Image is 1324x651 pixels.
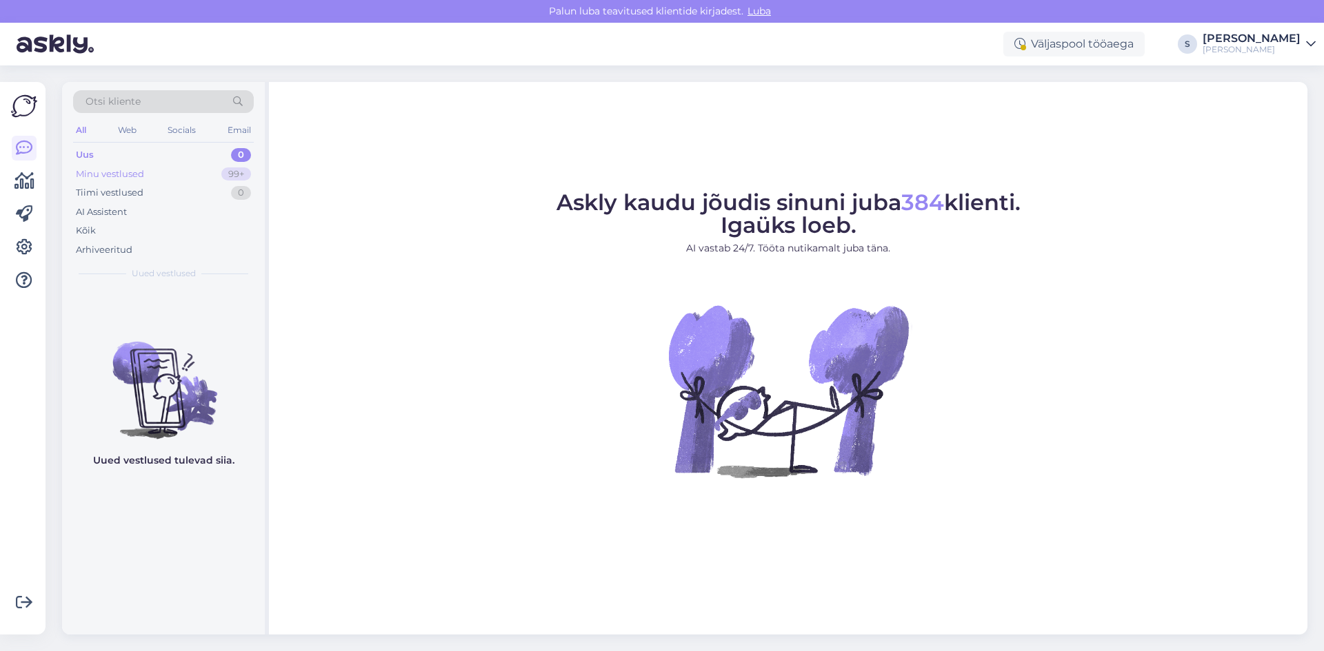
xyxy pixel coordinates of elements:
[1203,33,1301,44] div: [PERSON_NAME]
[76,167,144,181] div: Minu vestlused
[115,121,139,139] div: Web
[62,317,265,441] img: No chats
[132,267,196,280] span: Uued vestlused
[93,453,234,468] p: Uued vestlused tulevad siia.
[76,148,94,162] div: Uus
[1003,32,1145,56] div: Väljaspool tööaega
[76,186,143,200] div: Tiimi vestlused
[556,241,1021,256] p: AI vastab 24/7. Tööta nutikamalt juba täna.
[743,5,775,17] span: Luba
[76,243,132,257] div: Arhiveeritud
[76,205,127,219] div: AI Assistent
[664,267,912,515] img: No Chat active
[901,189,944,216] span: 384
[1203,44,1301,55] div: [PERSON_NAME]
[1203,33,1316,55] a: [PERSON_NAME][PERSON_NAME]
[86,94,141,109] span: Otsi kliente
[76,224,96,238] div: Kõik
[221,167,251,181] div: 99+
[231,148,251,162] div: 0
[11,93,37,119] img: Askly Logo
[73,121,89,139] div: All
[556,189,1021,238] span: Askly kaudu jõudis sinuni juba klienti. Igaüks loeb.
[1178,34,1197,54] div: S
[225,121,254,139] div: Email
[165,121,199,139] div: Socials
[231,186,251,200] div: 0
